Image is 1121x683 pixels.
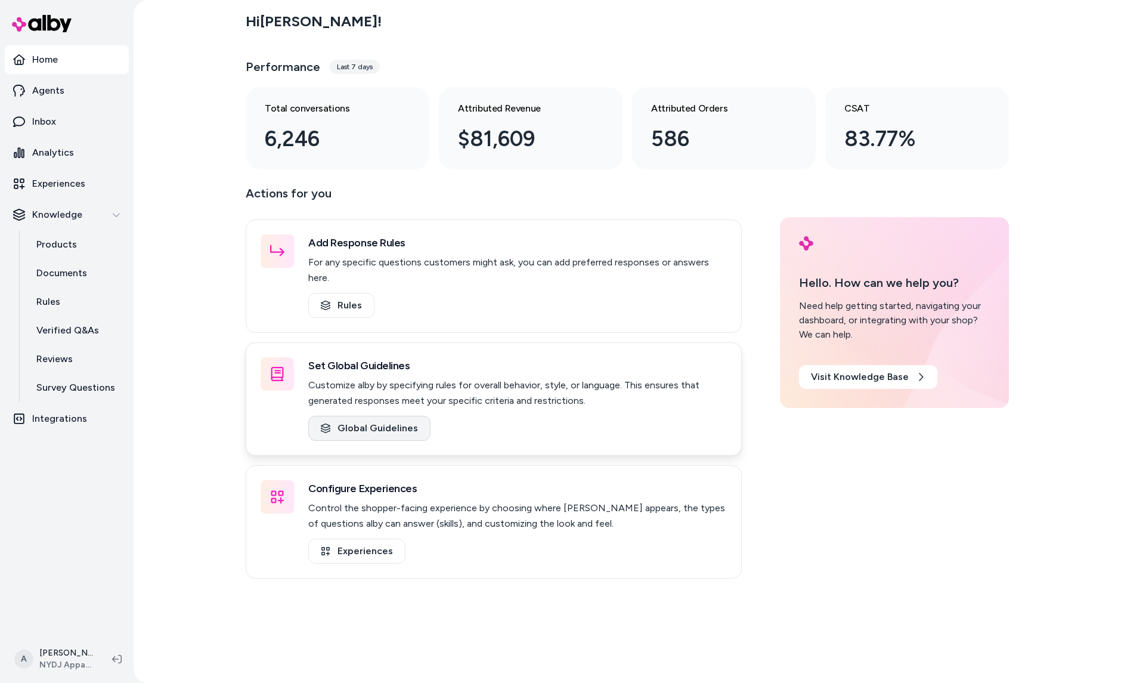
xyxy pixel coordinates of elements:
[246,58,320,75] h3: Performance
[308,293,374,318] a: Rules
[825,87,1009,169] a: CSAT 83.77%
[32,52,58,67] p: Home
[308,357,727,374] h3: Set Global Guidelines
[308,255,727,286] p: For any specific questions customers might ask, you can add preferred responses or answers here.
[7,640,103,678] button: A[PERSON_NAME]NYDJ Apparel
[32,208,82,222] p: Knowledge
[36,352,73,366] p: Reviews
[32,84,64,98] p: Agents
[246,87,429,169] a: Total conversations 6,246
[24,373,129,402] a: Survey Questions
[799,299,990,342] div: Need help getting started, navigating your dashboard, or integrating with your shop? We can help.
[36,323,99,338] p: Verified Q&As
[265,123,391,155] div: 6,246
[5,107,129,136] a: Inbox
[24,259,129,288] a: Documents
[39,647,93,659] p: [PERSON_NAME]
[5,404,129,433] a: Integrations
[330,60,380,74] div: Last 7 days
[458,101,584,116] h3: Attributed Revenue
[5,138,129,167] a: Analytics
[36,237,77,252] p: Products
[32,412,87,426] p: Integrations
[5,169,129,198] a: Experiences
[265,101,391,116] h3: Total conversations
[632,87,816,169] a: Attributed Orders 586
[458,123,584,155] div: $81,609
[36,381,115,395] p: Survey Questions
[36,266,87,280] p: Documents
[844,123,971,155] div: 83.77%
[246,184,742,212] p: Actions for you
[24,288,129,316] a: Rules
[799,274,990,292] p: Hello. How can we help you?
[651,123,778,155] div: 586
[24,345,129,373] a: Reviews
[36,295,60,309] p: Rules
[14,650,33,669] span: A
[439,87,623,169] a: Attributed Revenue $81,609
[308,378,727,409] p: Customize alby by specifying rules for overall behavior, style, or language. This ensures that ge...
[651,101,778,116] h3: Attributed Orders
[5,76,129,105] a: Agents
[24,316,129,345] a: Verified Q&As
[799,365,937,389] a: Visit Knowledge Base
[32,146,74,160] p: Analytics
[5,45,129,74] a: Home
[246,13,382,30] h2: Hi [PERSON_NAME] !
[308,480,727,497] h3: Configure Experiences
[308,234,727,251] h3: Add Response Rules
[5,200,129,229] button: Knowledge
[12,15,72,32] img: alby Logo
[32,177,85,191] p: Experiences
[39,659,93,671] span: NYDJ Apparel
[308,416,431,441] a: Global Guidelines
[24,230,129,259] a: Products
[844,101,971,116] h3: CSAT
[799,236,813,251] img: alby Logo
[308,500,727,531] p: Control the shopper-facing experience by choosing where [PERSON_NAME] appears, the types of quest...
[308,539,405,564] a: Experiences
[32,115,56,129] p: Inbox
